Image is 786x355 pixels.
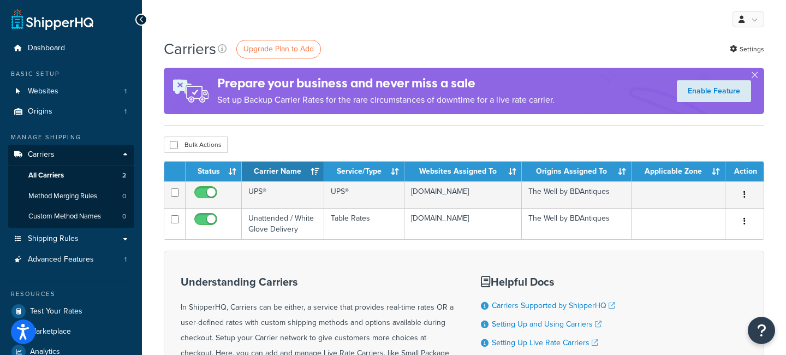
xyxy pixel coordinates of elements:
li: Carriers [8,145,134,228]
li: Advanced Features [8,250,134,270]
td: UPS® [324,181,405,208]
a: Setting Up and Using Carriers [492,318,602,330]
td: [DOMAIN_NAME] [404,181,521,208]
span: 1 [124,255,127,264]
a: Upgrade Plan to Add [236,40,321,58]
span: Shipping Rules [28,234,79,244]
li: Custom Method Names [8,206,134,227]
button: Bulk Actions [164,137,228,153]
span: 0 [122,212,126,221]
a: Carriers [8,145,134,165]
a: Carriers Supported by ShipperHQ [492,300,615,311]
a: Origins 1 [8,102,134,122]
td: Unattended / White Glove Delivery [242,208,324,239]
li: Origins [8,102,134,122]
a: ShipperHQ Home [11,8,93,30]
a: Method Merging Rules 0 [8,186,134,206]
h4: Prepare your business and never miss a sale [217,74,555,92]
th: Action [725,162,764,181]
img: ad-rules-rateshop-fe6ec290ccb7230408bd80ed9643f0289d75e0ffd9eb532fc0e269fcd187b520.png [164,68,217,114]
span: Websites [28,87,58,96]
h3: Helpful Docs [481,276,623,288]
li: All Carriers [8,165,134,186]
div: Basic Setup [8,69,134,79]
span: Method Merging Rules [28,192,97,201]
span: Marketplace [30,327,71,336]
span: 1 [124,107,127,116]
p: Set up Backup Carrier Rates for the rare circumstances of downtime for a live rate carrier. [217,92,555,108]
span: 2 [122,171,126,180]
a: Enable Feature [677,80,751,102]
td: UPS® [242,181,324,208]
button: Open Resource Center [748,317,775,344]
td: The Well by BDAntiques [522,181,632,208]
li: Websites [8,81,134,102]
a: Advanced Features 1 [8,250,134,270]
h3: Understanding Carriers [181,276,454,288]
th: Service/Type: activate to sort column ascending [324,162,405,181]
span: Carriers [28,150,55,159]
a: Marketplace [8,322,134,341]
th: Carrier Name: activate to sort column ascending [242,162,324,181]
a: Test Your Rates [8,301,134,321]
td: [DOMAIN_NAME] [404,208,521,239]
span: Custom Method Names [28,212,101,221]
td: The Well by BDAntiques [522,208,632,239]
span: Origins [28,107,52,116]
td: Table Rates [324,208,405,239]
div: Resources [8,289,134,299]
a: Shipping Rules [8,229,134,249]
a: Websites 1 [8,81,134,102]
h1: Carriers [164,38,216,60]
span: Dashboard [28,44,65,53]
li: Method Merging Rules [8,186,134,206]
span: 1 [124,87,127,96]
div: Manage Shipping [8,133,134,142]
th: Status: activate to sort column ascending [186,162,242,181]
span: Test Your Rates [30,307,82,316]
th: Origins Assigned To: activate to sort column ascending [522,162,632,181]
span: 0 [122,192,126,201]
span: All Carriers [28,171,64,180]
a: Dashboard [8,38,134,58]
span: Upgrade Plan to Add [243,43,314,55]
a: Setting Up Live Rate Carriers [492,337,598,348]
a: Settings [730,42,764,57]
a: All Carriers 2 [8,165,134,186]
span: Advanced Features [28,255,94,264]
th: Applicable Zone: activate to sort column ascending [632,162,725,181]
a: Custom Method Names 0 [8,206,134,227]
th: Websites Assigned To: activate to sort column ascending [404,162,521,181]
